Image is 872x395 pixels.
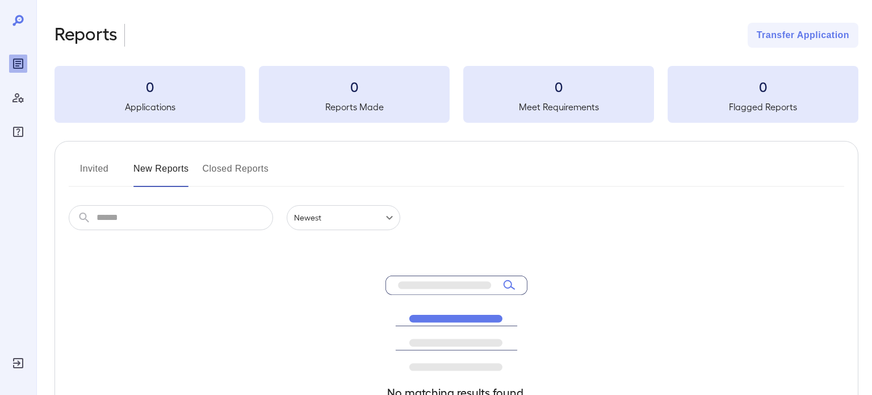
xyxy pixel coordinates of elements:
[287,205,400,230] div: Newest
[9,55,27,73] div: Reports
[259,77,450,95] h3: 0
[9,354,27,372] div: Log Out
[69,160,120,187] button: Invited
[54,77,245,95] h3: 0
[668,77,858,95] h3: 0
[203,160,269,187] button: Closed Reports
[54,23,118,48] h2: Reports
[668,100,858,114] h5: Flagged Reports
[259,100,450,114] h5: Reports Made
[748,23,858,48] button: Transfer Application
[9,89,27,107] div: Manage Users
[463,77,654,95] h3: 0
[133,160,189,187] button: New Reports
[463,100,654,114] h5: Meet Requirements
[54,100,245,114] h5: Applications
[54,66,858,123] summary: 0Applications0Reports Made0Meet Requirements0Flagged Reports
[9,123,27,141] div: FAQ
